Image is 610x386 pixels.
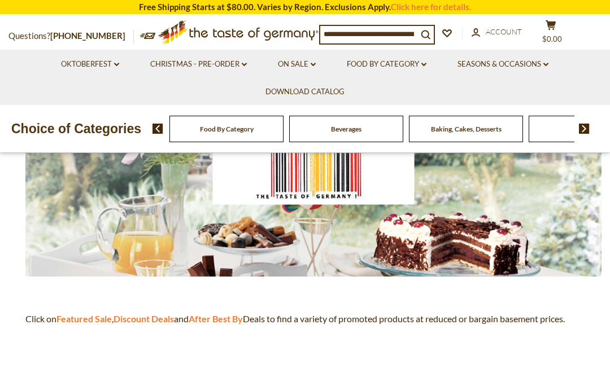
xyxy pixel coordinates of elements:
[50,30,125,41] a: [PHONE_NUMBER]
[56,313,112,324] a: Featured Sale
[189,313,243,324] a: After Best By
[265,86,345,98] a: Download Catalog
[542,34,562,43] span: $0.00
[200,125,254,133] a: Food By Category
[8,29,134,43] p: Questions?
[486,27,522,36] span: Account
[331,125,361,133] a: Beverages
[150,58,247,71] a: Christmas - PRE-ORDER
[431,125,502,133] a: Baking, Cakes, Desserts
[457,58,548,71] a: Seasons & Occasions
[114,313,174,324] a: Discount Deals
[25,313,565,324] span: Click on , and Deals to find a variety of promoted products at reduced or bargain basement prices.
[347,58,426,71] a: Food By Category
[391,2,471,12] a: Click here for details.
[152,124,163,134] img: previous arrow
[472,26,522,38] a: Account
[278,58,316,71] a: On Sale
[25,133,602,277] img: the-taste-of-germany-barcode-3.jpg
[534,20,568,48] button: $0.00
[61,58,119,71] a: Oktoberfest
[579,124,590,134] img: next arrow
